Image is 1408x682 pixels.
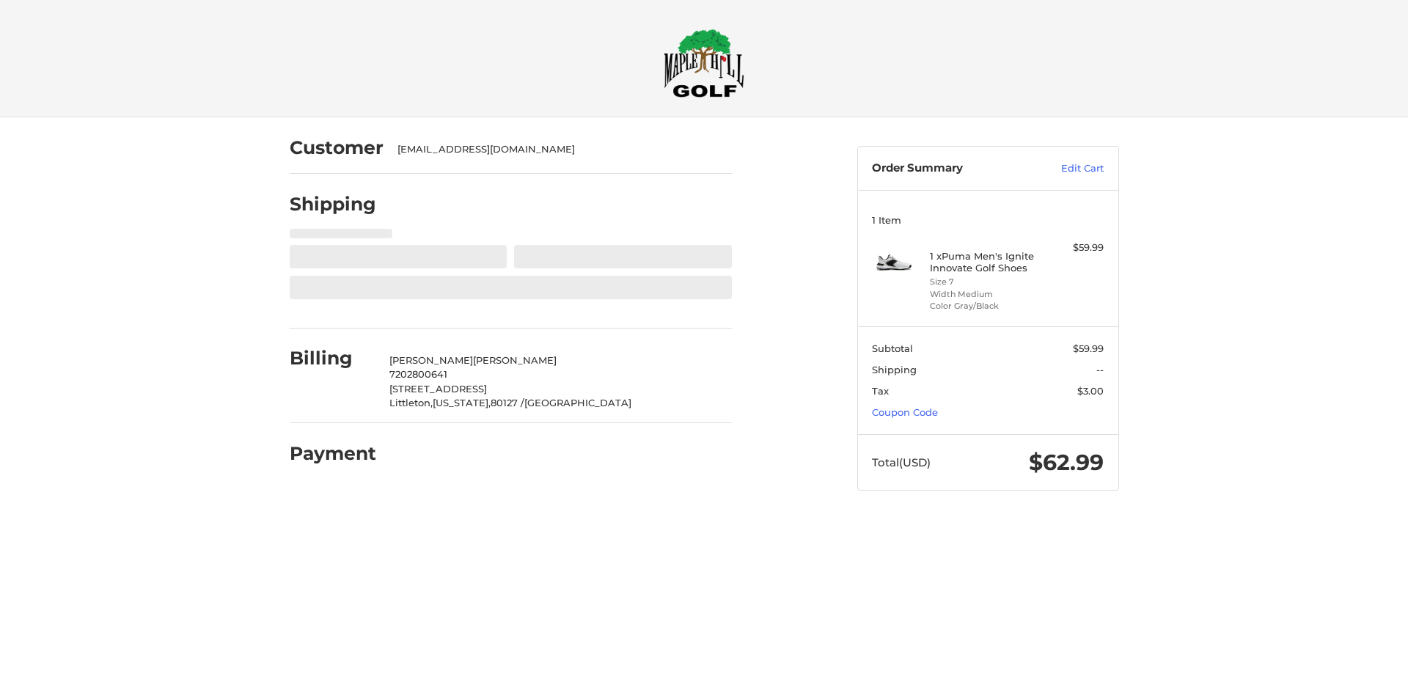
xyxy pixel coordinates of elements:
h2: Shipping [290,193,376,216]
h3: Order Summary [872,161,1030,176]
div: $59.99 [1046,241,1104,255]
a: Coupon Code [872,406,938,418]
li: Color Gray/Black [930,300,1042,312]
span: Total (USD) [872,455,931,469]
span: [STREET_ADDRESS] [389,383,487,395]
h3: 1 Item [872,214,1104,226]
h2: Payment [290,442,376,465]
li: Size 7 [930,276,1042,288]
iframe: Google Customer Reviews [1287,642,1408,682]
span: $59.99 [1073,342,1104,354]
span: Subtotal [872,342,913,354]
span: 80127 / [491,397,524,408]
span: [PERSON_NAME] [473,354,557,366]
span: [PERSON_NAME] [389,354,473,366]
span: -- [1096,364,1104,375]
span: [US_STATE], [433,397,491,408]
h4: 1 x Puma Men's Ignite Innovate Golf Shoes [930,250,1042,274]
h2: Customer [290,136,384,159]
div: [EMAIL_ADDRESS][DOMAIN_NAME] [397,142,717,157]
img: Maple Hill Golf [664,29,744,98]
span: Shipping [872,364,917,375]
span: Tax [872,385,889,397]
a: Edit Cart [1030,161,1104,176]
span: Littleton, [389,397,433,408]
span: 7202800641 [389,368,447,380]
span: [GEOGRAPHIC_DATA] [524,397,631,408]
span: $3.00 [1077,385,1104,397]
span: $62.99 [1029,449,1104,476]
li: Width Medium [930,288,1042,301]
h2: Billing [290,347,375,370]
